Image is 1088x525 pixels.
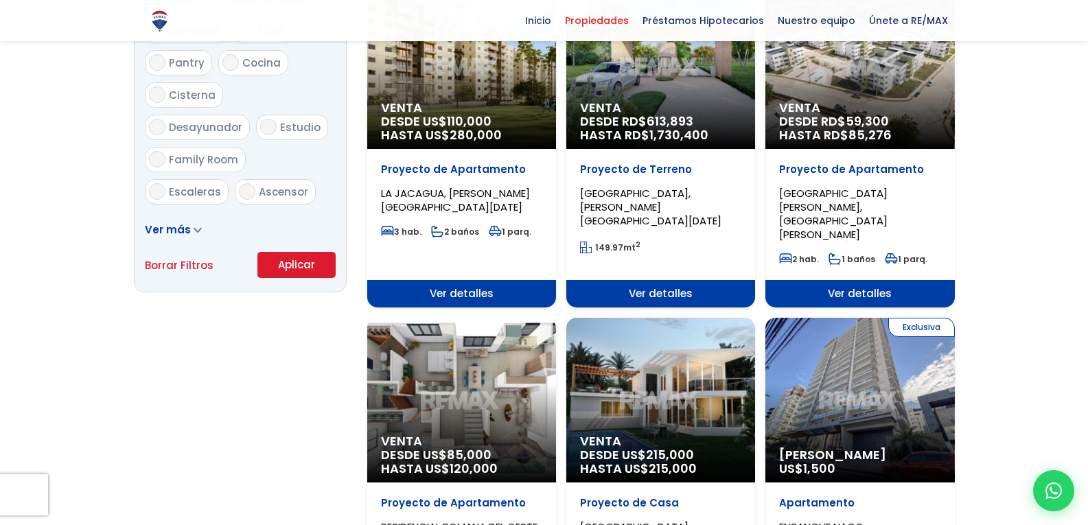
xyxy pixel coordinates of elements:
span: Cisterna [169,88,216,102]
span: 1,730,400 [649,126,708,143]
span: 85,000 [447,446,491,463]
a: Borrar Filtros [145,257,213,274]
span: DESDE RD$ [779,115,940,142]
span: 1 baños [829,253,875,265]
span: Únete a RE/MAX [862,10,955,31]
input: Escaleras [149,183,165,200]
button: Aplicar [257,252,336,278]
span: Ver más [145,222,191,237]
span: Venta [580,434,741,448]
span: Cocina [242,56,281,70]
img: Logo de REMAX [148,9,172,33]
input: Cocina [222,54,239,71]
span: Ver detalles [765,280,954,307]
span: Estudio [280,120,321,135]
span: Family Room [169,152,238,167]
span: Inicio [518,10,558,31]
span: Ascensor [259,185,308,199]
p: Proyecto de Apartamento [381,163,542,176]
span: HASTA US$ [381,128,542,142]
span: Préstamos Hipotecarios [636,10,771,31]
span: DESDE US$ [580,448,741,476]
span: Desayunador [169,120,242,135]
span: Escaleras [169,185,221,199]
span: 149.97 [595,242,623,253]
span: 120,000 [450,460,498,477]
span: 110,000 [447,113,491,130]
span: Ver detalles [566,280,755,307]
span: Pantry [169,56,205,70]
span: Venta [381,434,542,448]
sup: 2 [636,240,640,250]
span: LA JACAGUA, [PERSON_NAME][GEOGRAPHIC_DATA][DATE] [381,186,530,214]
span: 2 hab. [779,253,819,265]
input: Family Room [149,151,165,167]
span: Nuestro equipo [771,10,862,31]
span: Ver detalles [367,280,556,307]
span: 2 baños [431,226,479,237]
span: 1 parq. [489,226,531,237]
span: HASTA US$ [381,462,542,476]
span: 215,000 [646,446,694,463]
span: Venta [381,101,542,115]
p: Proyecto de Apartamento [779,163,940,176]
p: Proyecto de Terreno [580,163,741,176]
input: Pantry [149,54,165,71]
input: Cisterna [149,86,165,103]
span: mt [580,242,640,253]
a: Ver más [145,222,202,237]
span: 1,500 [803,460,835,477]
input: Desayunador [149,119,165,135]
span: HASTA RD$ [779,128,940,142]
span: 215,000 [649,460,697,477]
span: DESDE US$ [381,448,542,476]
span: 280,000 [450,126,502,143]
span: HASTA US$ [580,462,741,476]
span: DESDE US$ [381,115,542,142]
span: 85,276 [848,126,892,143]
span: [PERSON_NAME] [779,448,940,462]
span: Exclusiva [888,318,955,337]
span: 3 hab. [381,226,421,237]
p: Proyecto de Casa [580,496,741,510]
span: Propiedades [558,10,636,31]
input: Estudio [260,119,277,135]
span: US$ [779,460,835,477]
span: Venta [580,101,741,115]
span: [GEOGRAPHIC_DATA], [PERSON_NAME][GEOGRAPHIC_DATA][DATE] [580,186,721,228]
span: HASTA RD$ [580,128,741,142]
span: [GEOGRAPHIC_DATA][PERSON_NAME], [GEOGRAPHIC_DATA][PERSON_NAME] [779,186,888,242]
span: DESDE RD$ [580,115,741,142]
span: 613,893 [647,113,693,130]
p: Proyecto de Apartamento [381,496,542,510]
input: Ascensor [239,183,255,200]
span: Venta [779,101,940,115]
p: Apartamento [779,496,940,510]
span: 59,300 [846,113,889,130]
span: 1 parq. [885,253,927,265]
